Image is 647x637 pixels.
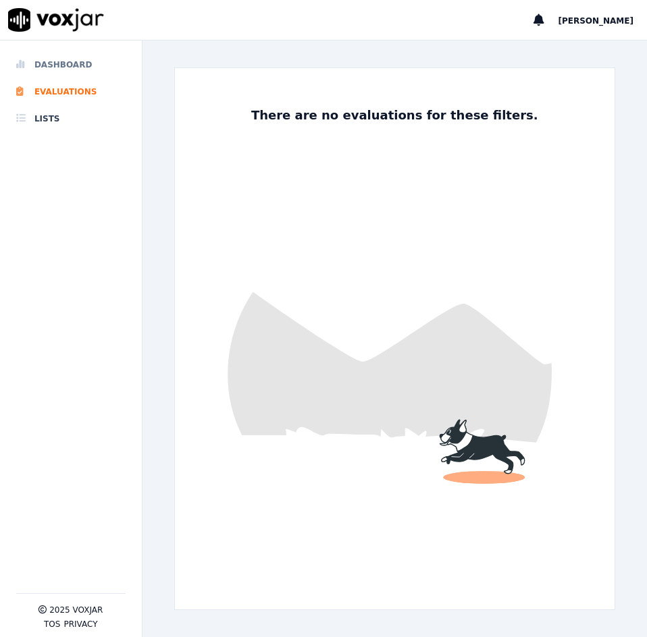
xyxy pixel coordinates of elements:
[16,105,126,132] a: Lists
[49,605,103,615] p: 2025 Voxjar
[175,68,615,609] img: fun dog
[558,16,633,26] span: [PERSON_NAME]
[16,78,126,105] a: Evaluations
[63,619,97,630] button: Privacy
[246,106,544,125] p: There are no evaluations for these filters.
[8,8,104,32] img: voxjar logo
[558,12,647,28] button: [PERSON_NAME]
[16,51,126,78] a: Dashboard
[44,619,60,630] button: TOS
